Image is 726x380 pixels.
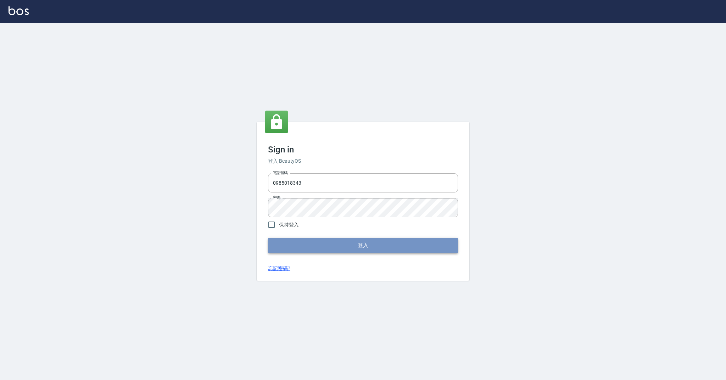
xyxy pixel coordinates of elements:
label: 密碼 [273,195,280,200]
label: 電話號碼 [273,170,288,175]
img: Logo [9,6,29,15]
a: 忘記密碼? [268,265,290,272]
h3: Sign in [268,145,458,155]
span: 保持登入 [279,221,299,229]
button: 登入 [268,238,458,253]
h6: 登入 BeautyOS [268,157,458,165]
